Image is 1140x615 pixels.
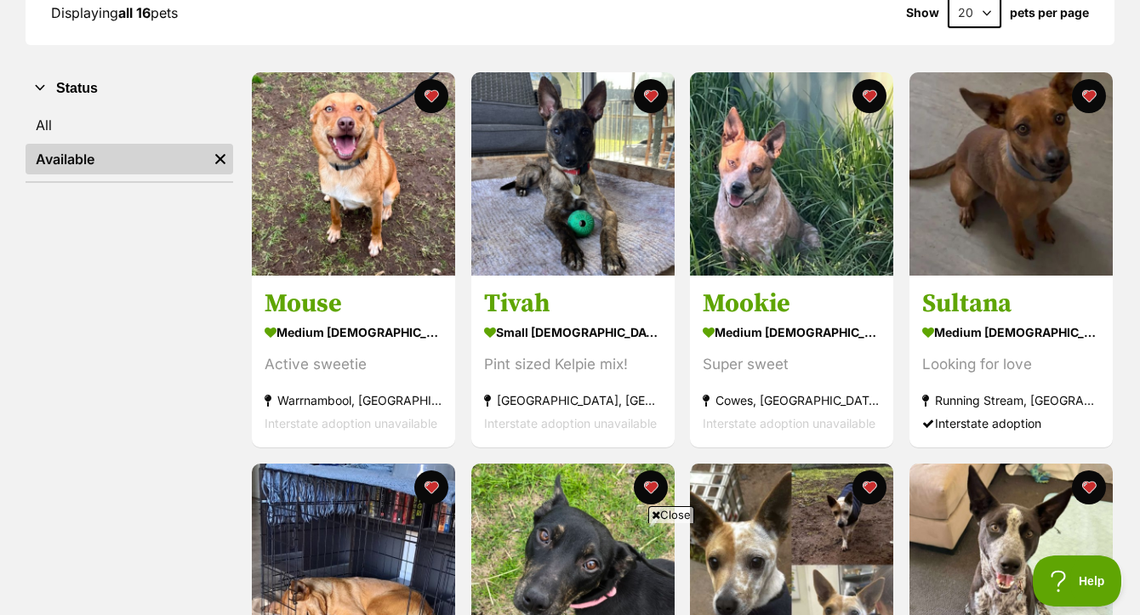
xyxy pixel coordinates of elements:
h3: Mouse [265,288,442,320]
button: favourite [1072,79,1106,113]
button: Status [26,77,233,100]
h3: Sultana [922,288,1100,320]
img: Sultana [909,72,1113,276]
button: favourite [633,470,667,504]
span: Interstate adoption unavailable [484,416,657,430]
span: Show [906,6,939,20]
div: medium [DEMOGRAPHIC_DATA] Dog [703,320,881,345]
a: All [26,110,233,140]
span: Displaying pets [51,4,178,21]
a: Remove filter [208,144,233,174]
button: favourite [633,79,667,113]
div: Active sweetie [265,353,442,376]
a: Tivah small [DEMOGRAPHIC_DATA] Dog Pint sized Kelpie mix! [GEOGRAPHIC_DATA], [GEOGRAPHIC_DATA] In... [471,275,675,447]
div: medium [DEMOGRAPHIC_DATA] Dog [265,320,442,345]
button: favourite [414,79,448,113]
strong: all 16 [118,4,151,21]
span: Interstate adoption unavailable [265,416,437,430]
div: Looking for love [922,353,1100,376]
button: favourite [852,470,886,504]
a: Sultana medium [DEMOGRAPHIC_DATA] Dog Looking for love Running Stream, [GEOGRAPHIC_DATA] Intersta... [909,275,1113,447]
div: Warrnambool, [GEOGRAPHIC_DATA] [265,389,442,412]
div: [GEOGRAPHIC_DATA], [GEOGRAPHIC_DATA] [484,389,662,412]
div: medium [DEMOGRAPHIC_DATA] Dog [922,320,1100,345]
div: Interstate adoption [922,412,1100,435]
div: Running Stream, [GEOGRAPHIC_DATA] [922,389,1100,412]
img: Mookie [690,72,893,276]
span: Close [648,506,694,523]
iframe: Help Scout Beacon - Open [1033,555,1123,606]
label: pets per page [1010,6,1089,20]
h3: Mookie [703,288,881,320]
span: Interstate adoption unavailable [703,416,875,430]
a: Available [26,144,208,174]
button: favourite [852,79,886,113]
div: Super sweet [703,353,881,376]
div: Cowes, [GEOGRAPHIC_DATA] [703,389,881,412]
iframe: Advertisement [260,530,880,606]
a: Mookie medium [DEMOGRAPHIC_DATA] Dog Super sweet Cowes, [GEOGRAPHIC_DATA] Interstate adoption una... [690,275,893,447]
a: Mouse medium [DEMOGRAPHIC_DATA] Dog Active sweetie Warrnambool, [GEOGRAPHIC_DATA] Interstate adop... [252,275,455,447]
div: Status [26,106,233,181]
img: Tivah [471,72,675,276]
div: small [DEMOGRAPHIC_DATA] Dog [484,320,662,345]
img: Mouse [252,72,455,276]
h3: Tivah [484,288,662,320]
button: favourite [1072,470,1106,504]
button: favourite [414,470,448,504]
div: Pint sized Kelpie mix! [484,353,662,376]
